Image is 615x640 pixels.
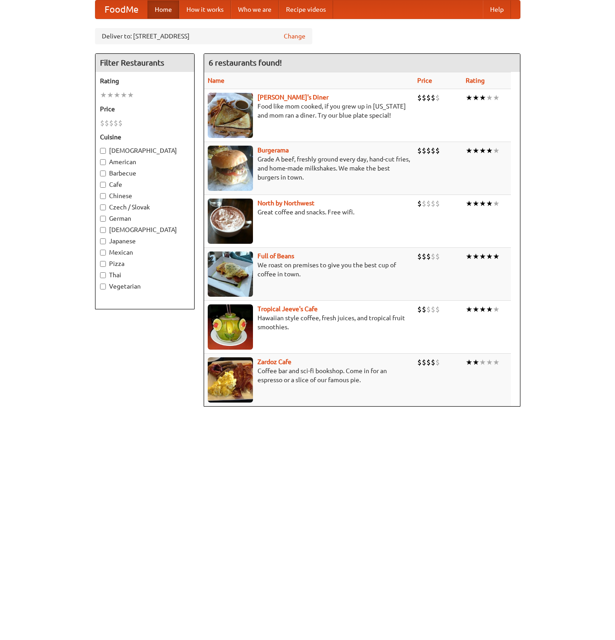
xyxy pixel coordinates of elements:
[493,251,500,261] li: ★
[100,238,106,244] input: Japanese
[100,118,105,128] li: $
[257,305,318,313] b: Tropical Jeeve's Cafe
[100,237,190,246] label: Japanese
[426,304,431,314] li: $
[208,93,253,138] img: sallys.jpg
[100,169,190,178] label: Barbecue
[422,357,426,367] li: $
[208,357,253,403] img: zardoz.jpg
[100,259,190,268] label: Pizza
[100,282,190,291] label: Vegetarian
[208,313,410,332] p: Hawaiian style coffee, fresh juices, and tropical fruit smoothies.
[100,159,106,165] input: American
[208,77,224,84] a: Name
[431,146,435,156] li: $
[435,251,440,261] li: $
[417,304,422,314] li: $
[479,304,486,314] li: ★
[486,146,493,156] li: ★
[208,199,253,244] img: north.jpg
[257,199,315,207] a: North by Northwest
[466,77,485,84] a: Rating
[435,304,440,314] li: $
[100,157,190,166] label: American
[431,251,435,261] li: $
[257,252,294,260] a: Full of Beans
[257,94,329,101] b: [PERSON_NAME]'s Diner
[417,199,422,209] li: $
[426,93,431,103] li: $
[100,284,106,289] input: Vegetarian
[208,155,410,182] p: Grade A beef, freshly ground every day, hand-cut fries, and home-made milkshakes. We make the bes...
[208,146,253,191] img: burgerama.jpg
[422,304,426,314] li: $
[95,0,148,19] a: FoodMe
[466,251,472,261] li: ★
[100,104,190,114] h5: Price
[100,133,190,142] h5: Cuisine
[472,146,479,156] li: ★
[114,118,118,128] li: $
[431,93,435,103] li: $
[417,251,422,261] li: $
[493,304,500,314] li: ★
[417,146,422,156] li: $
[479,146,486,156] li: ★
[100,76,190,85] h5: Rating
[208,251,253,297] img: beans.jpg
[95,28,312,44] div: Deliver to: [STREET_ADDRESS]
[417,93,422,103] li: $
[426,199,431,209] li: $
[100,90,107,100] li: ★
[95,54,194,72] h4: Filter Restaurants
[100,148,106,154] input: [DEMOGRAPHIC_DATA]
[435,93,440,103] li: $
[431,357,435,367] li: $
[100,191,190,200] label: Chinese
[100,171,106,176] input: Barbecue
[422,251,426,261] li: $
[118,118,123,128] li: $
[486,357,493,367] li: ★
[417,77,432,84] a: Price
[208,102,410,120] p: Food like mom cooked, if you grew up in [US_STATE] and mom ran a diner. Try our blue plate special!
[100,272,106,278] input: Thai
[100,204,106,210] input: Czech / Slovak
[422,146,426,156] li: $
[435,199,440,209] li: $
[107,90,114,100] li: ★
[257,147,289,154] a: Burgerama
[493,93,500,103] li: ★
[100,270,190,280] label: Thai
[479,93,486,103] li: ★
[483,0,511,19] a: Help
[493,146,500,156] li: ★
[100,182,106,188] input: Cafe
[179,0,231,19] a: How it works
[479,199,486,209] li: ★
[109,118,114,128] li: $
[472,304,479,314] li: ★
[284,32,305,41] a: Change
[431,199,435,209] li: $
[426,146,431,156] li: $
[257,358,291,365] a: Zardoz Cafe
[466,93,472,103] li: ★
[466,304,472,314] li: ★
[426,251,431,261] li: $
[100,216,106,222] input: German
[100,193,106,199] input: Chinese
[100,261,106,267] input: Pizza
[105,118,109,128] li: $
[208,208,410,217] p: Great coffee and snacks. Free wifi.
[100,248,190,257] label: Mexican
[472,251,479,261] li: ★
[209,58,282,67] ng-pluralize: 6 restaurants found!
[100,225,190,234] label: [DEMOGRAPHIC_DATA]
[208,261,410,279] p: We roast on premises to give you the best cup of coffee in town.
[493,199,500,209] li: ★
[466,357,472,367] li: ★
